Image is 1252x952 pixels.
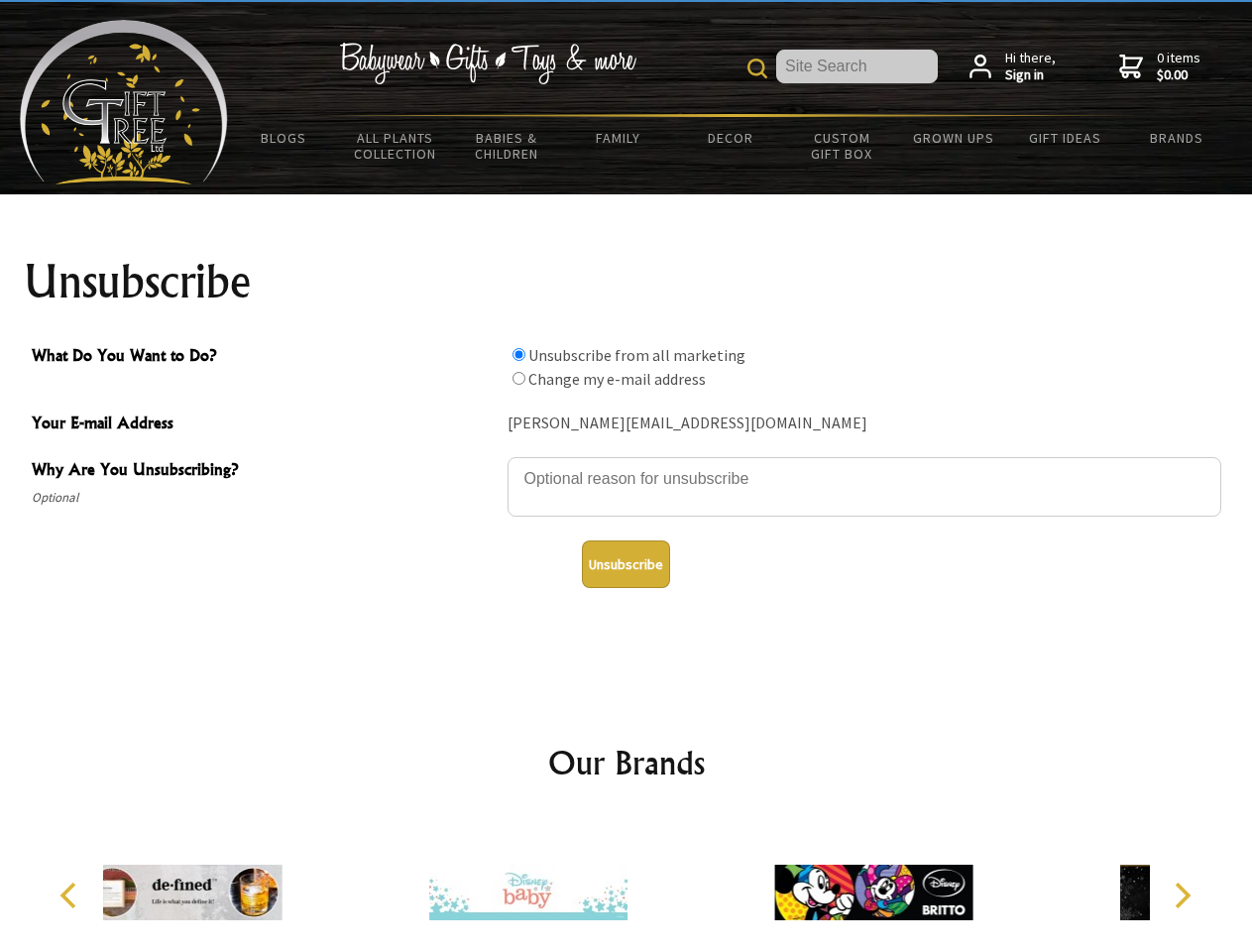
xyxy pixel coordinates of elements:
span: What Do You Want to Do? [32,343,498,372]
strong: Sign in [1005,66,1056,84]
button: Unsubscribe [582,540,670,588]
span: Why Are You Unsubscribing? [32,457,498,486]
img: Babywear - Gifts - Toys & more [339,43,636,84]
span: Hi there, [1005,50,1056,84]
div: [PERSON_NAME][EMAIL_ADDRESS][DOMAIN_NAME] [508,409,1221,439]
a: Hi there,Sign in [969,50,1056,84]
a: All Plants Collection [340,117,452,175]
textarea: Why Are You Unsubscribing? [508,457,1221,517]
h2: Our Brands [40,739,1213,786]
a: Custom Gift Box [786,117,898,175]
input: What Do You Want to Do? [512,348,525,361]
h1: Unsubscribe [24,258,1229,305]
a: Babies & Children [451,117,563,175]
button: Next [1160,874,1203,917]
input: Site Search [776,50,938,83]
a: Grown Ups [897,117,1009,159]
label: Change my e-mail address [528,369,706,389]
strong: $0.00 [1157,66,1200,84]
a: Brands [1121,117,1233,159]
label: Unsubscribe from all marketing [528,345,745,365]
a: Gift Ideas [1009,117,1121,159]
a: Decor [674,117,786,159]
img: product search [747,59,767,78]
span: 0 items [1157,49,1200,84]
button: Previous [50,874,93,917]
a: BLOGS [228,117,340,159]
a: Family [563,117,675,159]
a: 0 items$0.00 [1119,50,1200,84]
span: Your E-mail Address [32,411,498,439]
span: Optional [32,486,498,510]
input: What Do You Want to Do? [512,372,525,385]
img: Babyware - Gifts - Toys and more... [20,20,228,184]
